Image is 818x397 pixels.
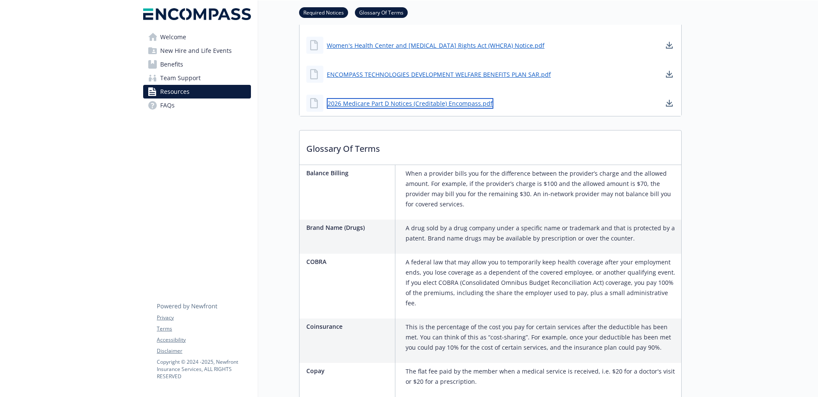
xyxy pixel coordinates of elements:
[160,71,201,85] span: Team Support
[406,322,678,353] p: This is the percentage of the cost you pay for certain services after the deductible has been met...
[160,99,175,112] span: FAQs
[327,98,493,109] a: 2026 Medicare Part D Notices (Creditable) Encompass.pdf
[406,168,678,209] p: When a provider bills you for the difference between the provider’s charge and the allowed amount...
[306,366,392,375] p: Copay
[160,44,232,58] span: New Hire and Life Events
[160,85,190,99] span: Resources
[355,8,408,16] a: Glossary Of Terms
[160,30,186,44] span: Welcome
[157,325,251,333] a: Terms
[143,30,251,44] a: Welcome
[143,71,251,85] a: Team Support
[157,336,251,344] a: Accessibility
[406,366,678,387] p: The flat fee paid by the member when a medical service is received, i.e. $20 for a doctor's visit...
[299,8,348,16] a: Required Notices
[143,58,251,71] a: Benefits
[300,130,681,162] p: Glossary Of Terms
[160,58,183,71] span: Benefits
[306,322,392,331] p: Coinsurance
[306,257,392,266] p: COBRA
[406,257,678,308] p: A federal law that may allow you to temporarily keep health coverage after your employment ends, ...
[664,98,674,108] a: download document
[143,99,251,112] a: FAQs
[327,41,544,50] a: Women's Health Center and [MEDICAL_DATA] Rights Act (WHCRA) Notice.pdf
[664,40,674,50] a: download document
[143,85,251,99] a: Resources
[157,358,251,380] p: Copyright © 2024 - 2025 , Newfront Insurance Services, ALL RIGHTS RESERVED
[157,314,251,322] a: Privacy
[406,223,678,243] p: A drug sold by a drug company under a specific name or trademark and that is protected by a paten...
[306,168,392,177] p: Balance Billing
[664,69,674,79] a: download document
[157,347,251,355] a: Disclaimer
[143,44,251,58] a: New Hire and Life Events
[306,223,392,232] p: Brand Name (Drugs)
[327,70,551,79] a: ENCOMPASS TECHNOLOGIES DEVELOPMENT WELFARE BENEFITS PLAN SAR.pdf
